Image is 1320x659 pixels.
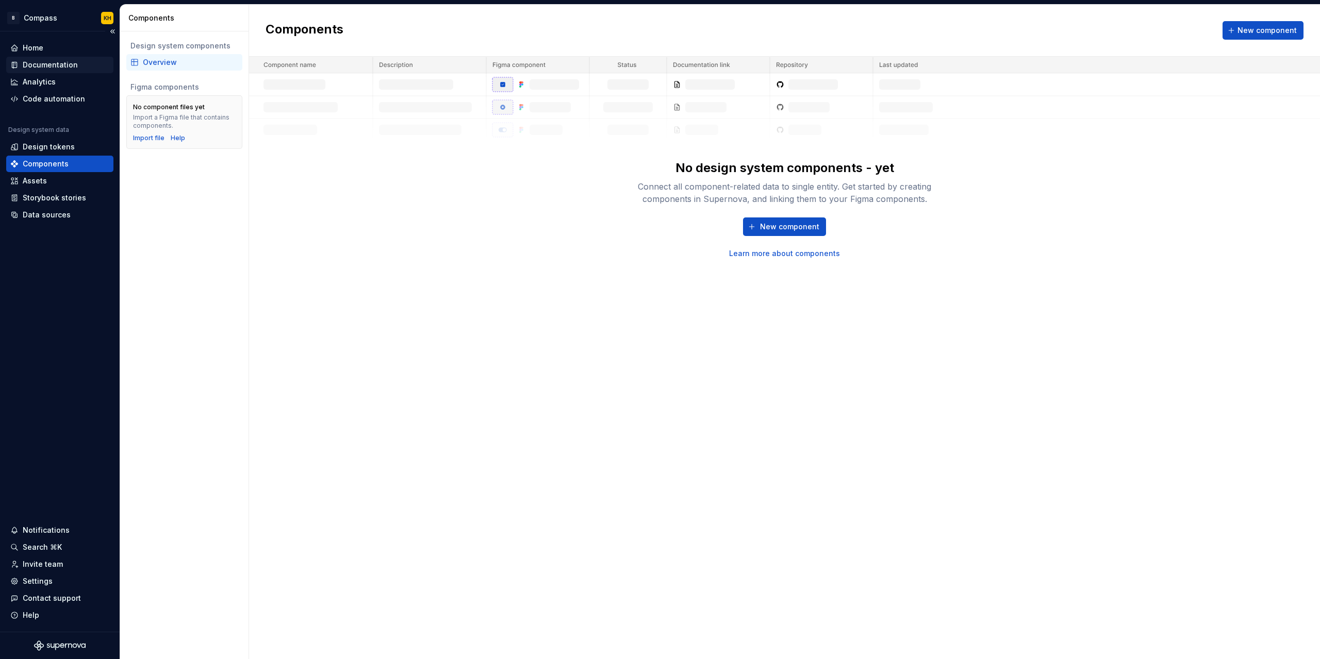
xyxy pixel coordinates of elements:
div: Home [23,43,43,53]
a: Invite team [6,556,113,572]
div: Search ⌘K [23,542,62,552]
div: Settings [23,576,53,586]
div: No design system components - yet [675,160,894,176]
div: Help [23,610,39,620]
div: Design system data [8,126,69,134]
div: Components [23,159,69,169]
button: Collapse sidebar [105,24,120,39]
a: Documentation [6,57,113,73]
div: Components [128,13,244,23]
div: Invite team [23,559,63,569]
a: Components [6,156,113,172]
a: Data sources [6,207,113,223]
div: Code automation [23,94,85,104]
button: BCompassKH [2,7,118,29]
div: Compass [24,13,57,23]
button: New component [743,217,826,236]
div: Overview [143,57,238,67]
button: Help [6,607,113,623]
button: Contact support [6,590,113,606]
h2: Components [266,21,343,40]
span: New component [760,222,819,232]
div: Storybook stories [23,193,86,203]
div: Design tokens [23,142,75,152]
div: KH [104,14,111,22]
div: Design system components [130,41,238,51]
a: Overview [126,54,242,71]
button: Notifications [6,522,113,538]
div: Data sources [23,210,71,220]
a: Assets [6,173,113,189]
div: Documentation [23,60,78,70]
button: Import file [133,134,164,142]
div: Connect all component-related data to single entity. Get started by creating components in Supern... [620,180,950,205]
a: Settings [6,573,113,589]
div: No component files yet [133,103,205,111]
div: Analytics [23,77,56,87]
a: Code automation [6,91,113,107]
a: Home [6,40,113,56]
div: Assets [23,176,47,186]
button: New component [1223,21,1303,40]
a: Design tokens [6,139,113,155]
a: Analytics [6,74,113,90]
svg: Supernova Logo [34,640,86,651]
a: Learn more about components [729,248,840,259]
div: Contact support [23,593,81,603]
div: Notifications [23,525,70,535]
a: Help [171,134,185,142]
div: Import a Figma file that contains components. [133,113,236,130]
div: Figma components [130,82,238,92]
a: Storybook stories [6,190,113,206]
button: Search ⌘K [6,539,113,555]
span: New component [1237,25,1297,36]
div: B [7,12,20,24]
